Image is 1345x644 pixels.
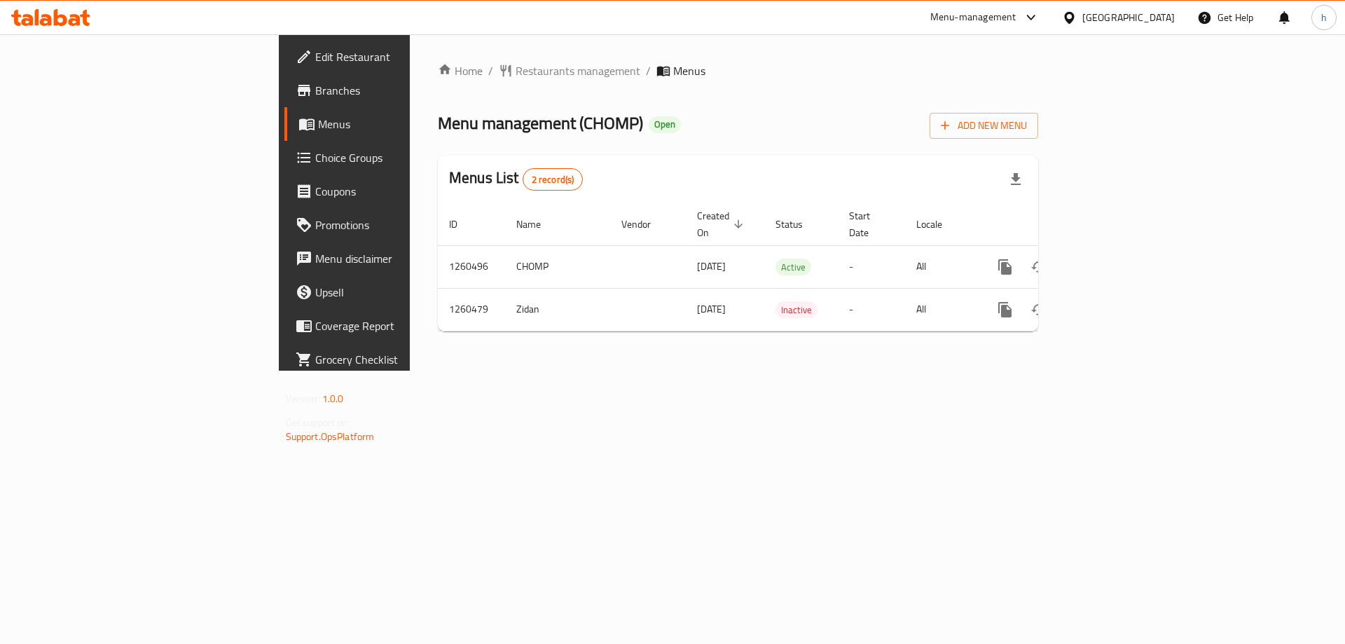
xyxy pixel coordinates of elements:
[905,288,977,331] td: All
[849,207,888,241] span: Start Date
[775,259,811,275] span: Active
[523,173,583,186] span: 2 record(s)
[775,301,818,318] div: Inactive
[315,149,492,166] span: Choice Groups
[621,216,669,233] span: Vendor
[315,351,492,368] span: Grocery Checklist
[1082,10,1175,25] div: [GEOGRAPHIC_DATA]
[284,309,504,343] a: Coverage Report
[649,118,681,130] span: Open
[438,203,1134,331] table: enhanced table
[284,141,504,174] a: Choice Groups
[286,413,350,432] span: Get support on:
[315,183,492,200] span: Coupons
[941,117,1027,135] span: Add New Menu
[322,390,344,408] span: 1.0.0
[697,207,747,241] span: Created On
[999,163,1033,196] div: Export file
[284,208,504,242] a: Promotions
[930,9,1016,26] div: Menu-management
[646,62,651,79] li: /
[284,107,504,141] a: Menus
[988,293,1022,327] button: more
[499,62,640,79] a: Restaurants management
[1022,293,1056,327] button: Change Status
[697,300,726,318] span: [DATE]
[505,288,610,331] td: Zidan
[284,242,504,275] a: Menu disclaimer
[516,62,640,79] span: Restaurants management
[284,74,504,107] a: Branches
[438,107,643,139] span: Menu management ( CHOMP )
[930,113,1038,139] button: Add New Menu
[905,245,977,288] td: All
[697,257,726,275] span: [DATE]
[315,317,492,334] span: Coverage Report
[284,275,504,309] a: Upsell
[315,82,492,99] span: Branches
[1022,250,1056,284] button: Change Status
[775,302,818,318] span: Inactive
[449,167,583,191] h2: Menus List
[315,284,492,301] span: Upsell
[1321,10,1327,25] span: h
[916,216,960,233] span: Locale
[838,288,905,331] td: -
[286,427,375,446] a: Support.OpsPlatform
[988,250,1022,284] button: more
[505,245,610,288] td: CHOMP
[318,116,492,132] span: Menus
[649,116,681,133] div: Open
[438,62,1038,79] nav: breadcrumb
[284,343,504,376] a: Grocery Checklist
[977,203,1134,246] th: Actions
[673,62,705,79] span: Menus
[523,168,584,191] div: Total records count
[286,390,320,408] span: Version:
[315,250,492,267] span: Menu disclaimer
[284,40,504,74] a: Edit Restaurant
[838,245,905,288] td: -
[775,216,821,233] span: Status
[449,216,476,233] span: ID
[516,216,559,233] span: Name
[315,217,492,233] span: Promotions
[284,174,504,208] a: Coupons
[315,48,492,65] span: Edit Restaurant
